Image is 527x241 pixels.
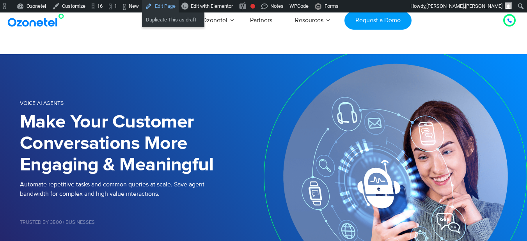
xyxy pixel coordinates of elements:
[426,3,502,9] span: [PERSON_NAME].[PERSON_NAME]
[177,7,239,33] a: Why Ozonetel
[250,4,255,9] div: Focus keyphrase not set
[20,220,264,225] h5: Trusted by 3500+ Businesses
[191,3,233,9] span: Edit with Elementor
[20,100,64,106] span: Voice AI Agents
[344,11,411,30] a: Request a Demo
[20,112,264,176] h1: Make Your Customer Conversations More Engaging & Meaningful
[20,180,264,198] p: Automate repetitive tasks and common queries at scale. Save agent bandwidth for complex and high ...
[142,15,204,25] a: Duplicate This as draft
[131,7,177,33] a: Products
[284,7,335,33] a: Resources
[239,7,284,33] a: Partners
